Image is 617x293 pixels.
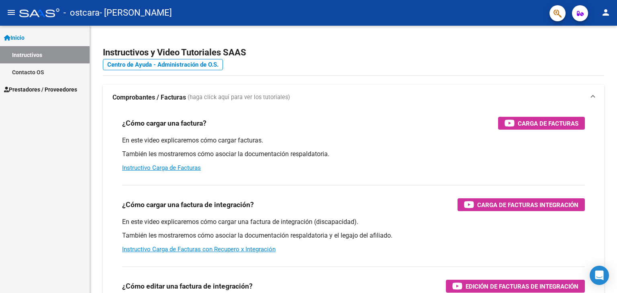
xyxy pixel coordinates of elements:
[446,280,585,293] button: Edición de Facturas de integración
[122,231,585,240] p: También les mostraremos cómo asociar la documentación respaldatoria y el legajo del afiliado.
[63,4,100,22] span: - ostcara
[122,150,585,159] p: También les mostraremos cómo asociar la documentación respaldatoria.
[466,281,578,291] span: Edición de Facturas de integración
[122,118,206,129] h3: ¿Cómo cargar una factura?
[518,118,578,128] span: Carga de Facturas
[122,164,201,171] a: Instructivo Carga de Facturas
[4,33,25,42] span: Inicio
[100,4,172,22] span: - [PERSON_NAME]
[122,136,585,145] p: En este video explicaremos cómo cargar facturas.
[4,85,77,94] span: Prestadores / Proveedores
[122,281,253,292] h3: ¿Cómo editar una factura de integración?
[112,93,186,102] strong: Comprobantes / Facturas
[103,85,604,110] mat-expansion-panel-header: Comprobantes / Facturas (haga click aquí para ver los tutoriales)
[458,198,585,211] button: Carga de Facturas Integración
[103,45,604,60] h2: Instructivos y Video Tutoriales SAAS
[188,93,290,102] span: (haga click aquí para ver los tutoriales)
[122,199,254,210] h3: ¿Cómo cargar una factura de integración?
[498,117,585,130] button: Carga de Facturas
[477,200,578,210] span: Carga de Facturas Integración
[590,266,609,285] div: Open Intercom Messenger
[122,246,276,253] a: Instructivo Carga de Facturas con Recupero x Integración
[6,8,16,17] mat-icon: menu
[103,59,223,70] a: Centro de Ayuda - Administración de O.S.
[601,8,611,17] mat-icon: person
[122,218,585,226] p: En este video explicaremos cómo cargar una factura de integración (discapacidad).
